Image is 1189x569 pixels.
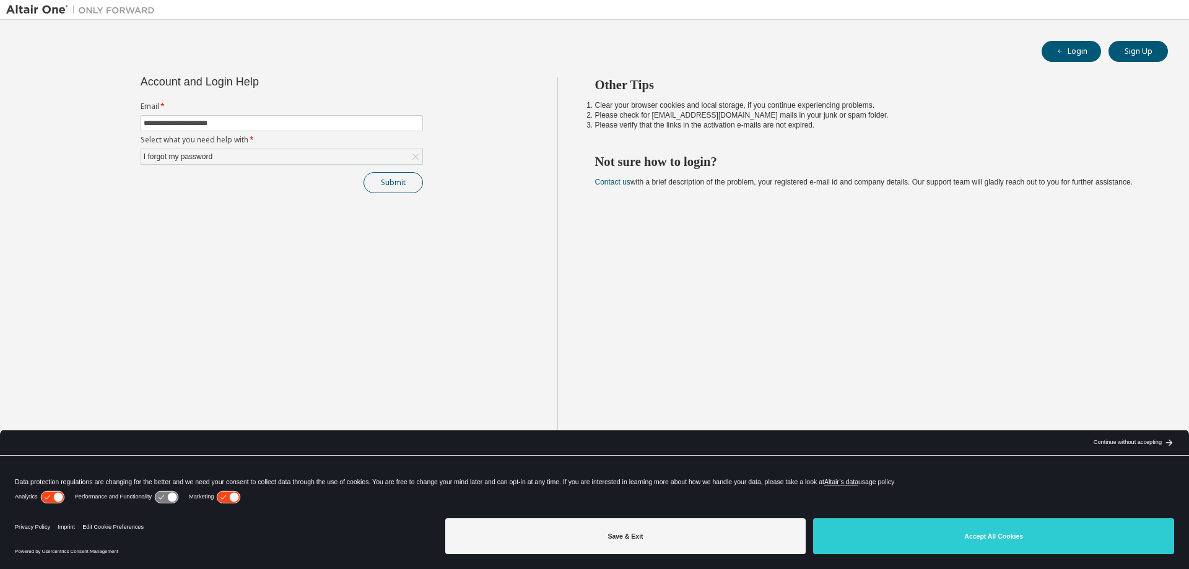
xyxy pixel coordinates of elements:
div: I forgot my password [141,149,422,164]
div: I forgot my password [142,150,214,163]
button: Login [1042,41,1101,62]
div: Account and Login Help [141,77,367,87]
span: with a brief description of the problem, your registered e-mail id and company details. Our suppo... [595,178,1133,186]
li: Clear your browser cookies and local storage, if you continue experiencing problems. [595,100,1146,110]
label: Email [141,102,423,111]
li: Please verify that the links in the activation e-mails are not expired. [595,120,1146,130]
a: Contact us [595,178,630,186]
img: Altair One [6,4,161,16]
button: Sign Up [1108,41,1168,62]
h2: Other Tips [595,77,1146,93]
li: Please check for [EMAIL_ADDRESS][DOMAIN_NAME] mails in your junk or spam folder. [595,110,1146,120]
button: Submit [364,172,423,193]
h2: Not sure how to login? [595,154,1146,170]
label: Select what you need help with [141,135,423,145]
